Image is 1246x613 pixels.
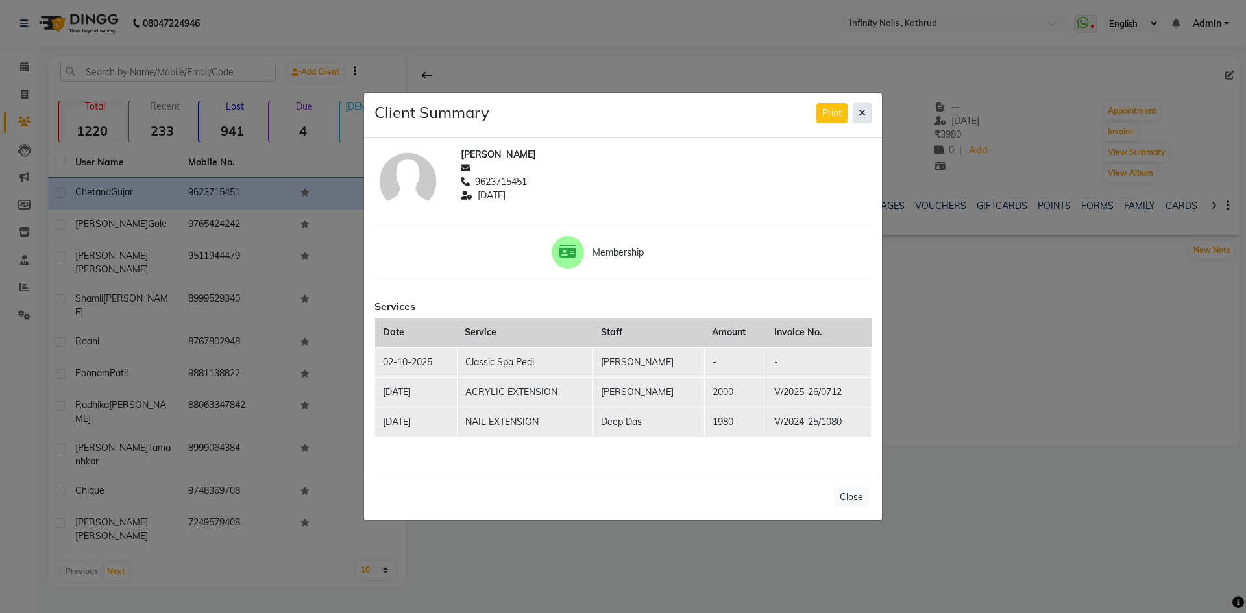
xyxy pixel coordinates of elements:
td: 02-10-2025 [375,348,458,378]
td: [PERSON_NAME] [593,378,705,407]
th: Amount [704,318,766,348]
th: Invoice No. [766,318,872,348]
span: 9623715451 [475,175,527,189]
td: 2000 [704,378,766,407]
td: Deep Das [593,407,705,437]
th: Service [457,318,592,348]
span: Membership [592,246,694,259]
td: - [704,348,766,378]
span: [DATE] [478,189,506,202]
button: Close [834,487,869,507]
td: V/2025-26/0712 [766,378,872,407]
td: Classic Spa Pedi [457,348,592,378]
th: Date [375,318,458,348]
span: [PERSON_NAME] [461,148,536,162]
td: NAIL EXTENSION [457,407,592,437]
th: Staff [593,318,705,348]
td: [DATE] [375,378,458,407]
td: ACRYLIC EXTENSION [457,378,592,407]
td: 1980 [704,407,766,437]
td: - [766,348,872,378]
h4: Client Summary [374,103,489,122]
td: [DATE] [375,407,458,437]
h6: Services [374,300,872,313]
td: [PERSON_NAME] [593,348,705,378]
td: V/2024-25/1080 [766,407,872,437]
button: Print [816,103,848,123]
